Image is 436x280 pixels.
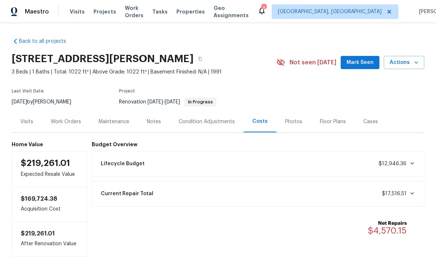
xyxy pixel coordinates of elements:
[101,160,145,167] span: Lifecycle Budget
[12,187,87,222] div: Acquisition Cost
[21,231,55,237] span: $219,261.01
[341,56,379,69] button: Mark Seen
[12,98,80,106] div: by [PERSON_NAME]
[12,55,194,63] h2: [STREET_ADDRESS][PERSON_NAME]
[363,118,378,125] div: Cases
[12,68,276,76] span: 3 Beds | 1 Baths | Total: 1022 ft² | Above Grade: 1022 ft² | Basement Finished: N/A | 1991
[51,118,81,125] div: Work Orders
[92,141,425,147] h6: Budget Overview
[101,190,153,197] span: Current Repair Total
[125,4,144,19] span: Work Orders
[285,118,302,125] div: Photos
[165,99,180,105] span: [DATE]
[93,8,116,15] span: Projects
[21,159,70,167] span: $219,261.01
[20,118,33,125] div: Visits
[12,38,82,45] a: Back to all projects
[320,118,346,125] div: Floor Plans
[148,99,163,105] span: [DATE]
[368,226,407,235] span: $4,570.15
[119,89,135,93] span: Project
[12,99,27,105] span: [DATE]
[70,8,85,15] span: Visits
[147,118,161,125] div: Notes
[152,9,168,14] span: Tasks
[12,222,87,257] div: After Renovation Value
[179,118,235,125] div: Condition Adjustments
[214,4,249,19] span: Geo Assignments
[25,8,49,15] span: Maestro
[390,58,418,67] span: Actions
[347,58,374,67] span: Mark Seen
[12,151,87,187] div: Expected Resale Value
[119,99,217,105] span: Renovation
[194,52,207,65] button: Copy Address
[176,8,205,15] span: Properties
[12,141,87,147] h6: Home Value
[185,100,216,104] span: In Progress
[384,56,424,69] button: Actions
[261,4,266,12] div: 3
[99,118,129,125] div: Maintenance
[21,196,57,202] span: $169,724.38
[12,89,44,93] span: Last Visit Date
[278,8,382,15] span: [GEOGRAPHIC_DATA], [GEOGRAPHIC_DATA]
[290,59,336,66] span: Not seen [DATE]
[382,191,406,196] span: $17,516.51
[368,220,407,227] b: Net Repairs
[379,161,406,166] span: $12,946.36
[148,99,180,105] span: -
[252,118,268,125] div: Costs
